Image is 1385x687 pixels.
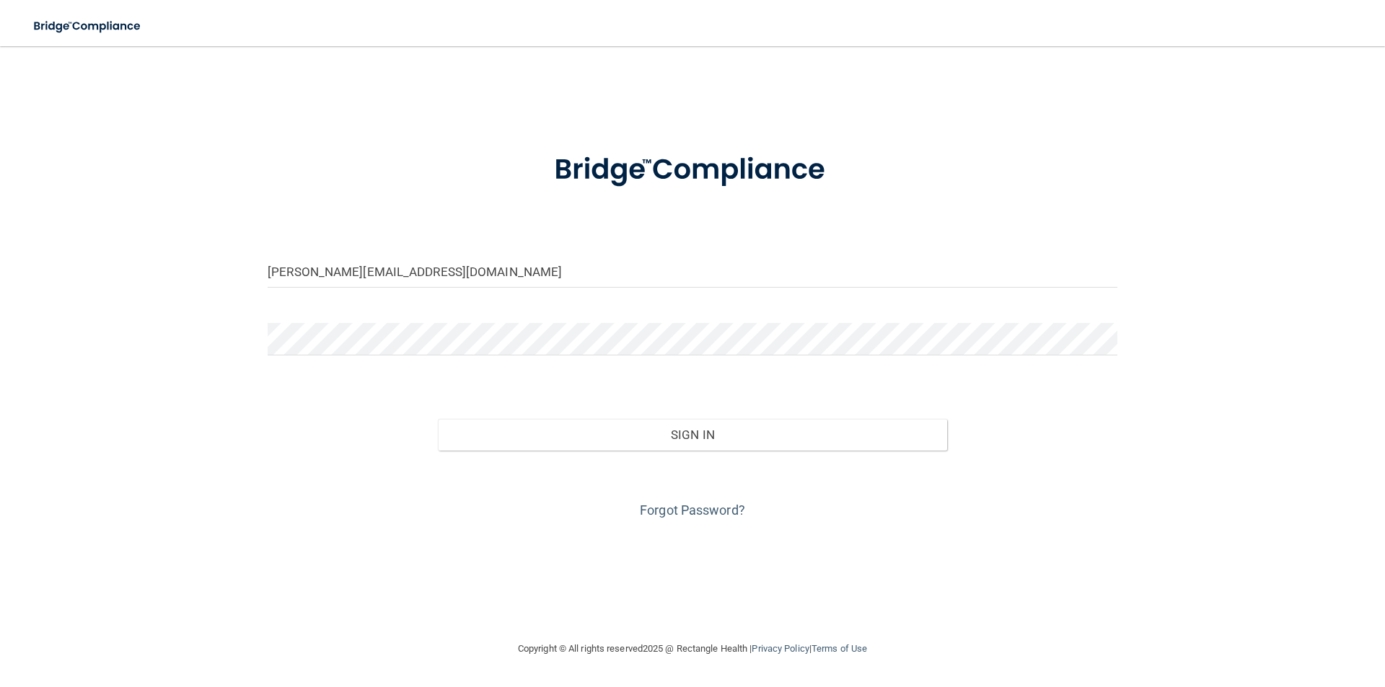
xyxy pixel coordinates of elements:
[812,643,867,654] a: Terms of Use
[438,419,948,451] button: Sign In
[752,643,809,654] a: Privacy Policy
[22,12,154,41] img: bridge_compliance_login_screen.278c3ca4.svg
[640,502,745,518] a: Forgot Password?
[268,255,1117,288] input: Email
[524,133,861,208] img: bridge_compliance_login_screen.278c3ca4.svg
[429,626,956,672] div: Copyright © All rights reserved 2025 @ Rectangle Health | |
